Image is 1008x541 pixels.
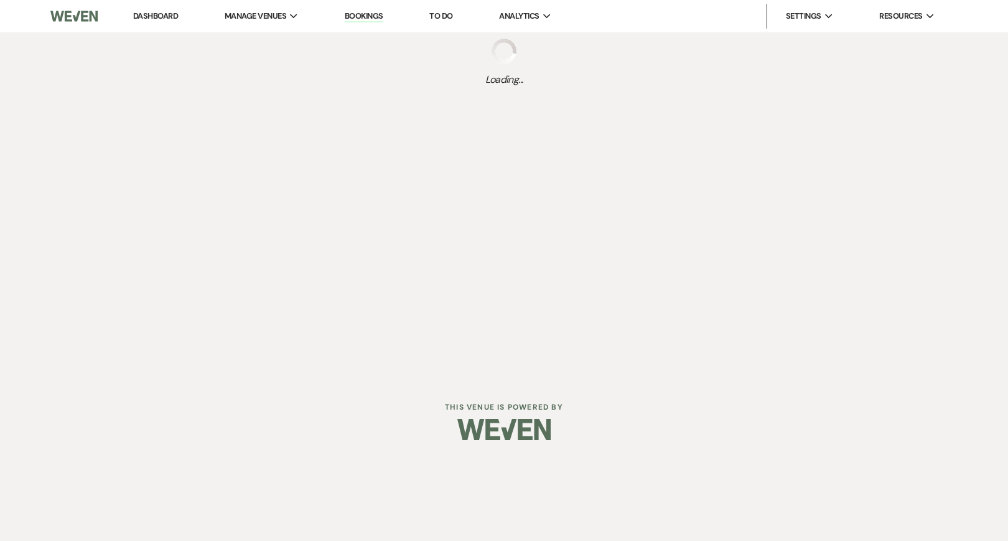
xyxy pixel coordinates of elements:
span: Settings [786,10,821,22]
img: Weven Logo [457,408,551,451]
a: Dashboard [133,11,178,21]
img: Weven Logo [50,3,98,29]
span: Loading... [485,72,523,87]
img: loading spinner [492,39,516,64]
span: Resources [879,10,922,22]
span: Analytics [499,10,539,22]
a: Bookings [345,11,383,22]
a: To Do [429,11,452,21]
span: Manage Venues [225,10,286,22]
